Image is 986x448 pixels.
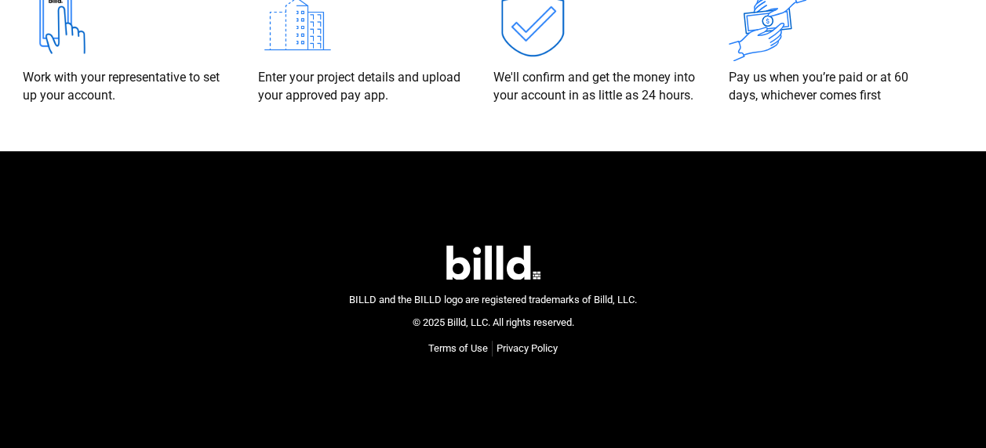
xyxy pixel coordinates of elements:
span: BILLD and the BILLD logo are registered trademarks of Billd, LLC. © 2025 Billd, LLC. All rights r... [349,294,637,328]
p: Pay us when you’re paid or at 60 days, whichever comes first [729,69,933,104]
p: We'll confirm and get the money into your account in as little as 24 hours. [493,69,697,104]
a: Terms of Use [428,341,488,356]
p: Enter your project details and upload your approved pay app. [258,69,462,104]
a: Privacy Policy [497,341,558,356]
p: Work with your representative to set up your account. [23,69,227,104]
nav: Menu [428,341,558,356]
